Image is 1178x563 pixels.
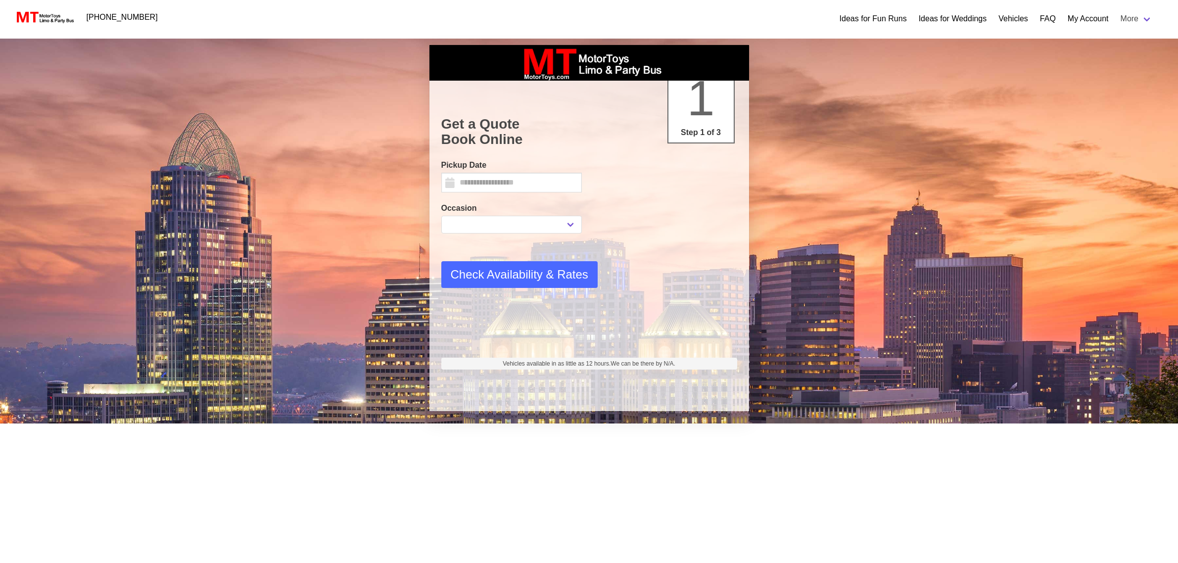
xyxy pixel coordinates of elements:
span: 1 [687,70,715,126]
label: Occasion [441,202,582,214]
h1: Get a Quote Book Online [441,116,737,147]
a: More [1115,9,1158,29]
span: We can be there by N/A. [611,360,675,367]
span: Check Availability & Rates [451,266,588,283]
a: Ideas for Fun Runs [840,13,907,25]
a: FAQ [1040,13,1056,25]
label: Pickup Date [441,159,582,171]
a: Ideas for Weddings [919,13,987,25]
a: Vehicles [998,13,1028,25]
img: box_logo_brand.jpeg [515,45,663,81]
a: My Account [1068,13,1109,25]
button: Check Availability & Rates [441,261,598,288]
p: Step 1 of 3 [672,127,730,139]
img: MotorToys Logo [14,10,75,24]
a: [PHONE_NUMBER] [81,7,164,27]
span: Vehicles available in as little as 12 hours. [503,359,675,368]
